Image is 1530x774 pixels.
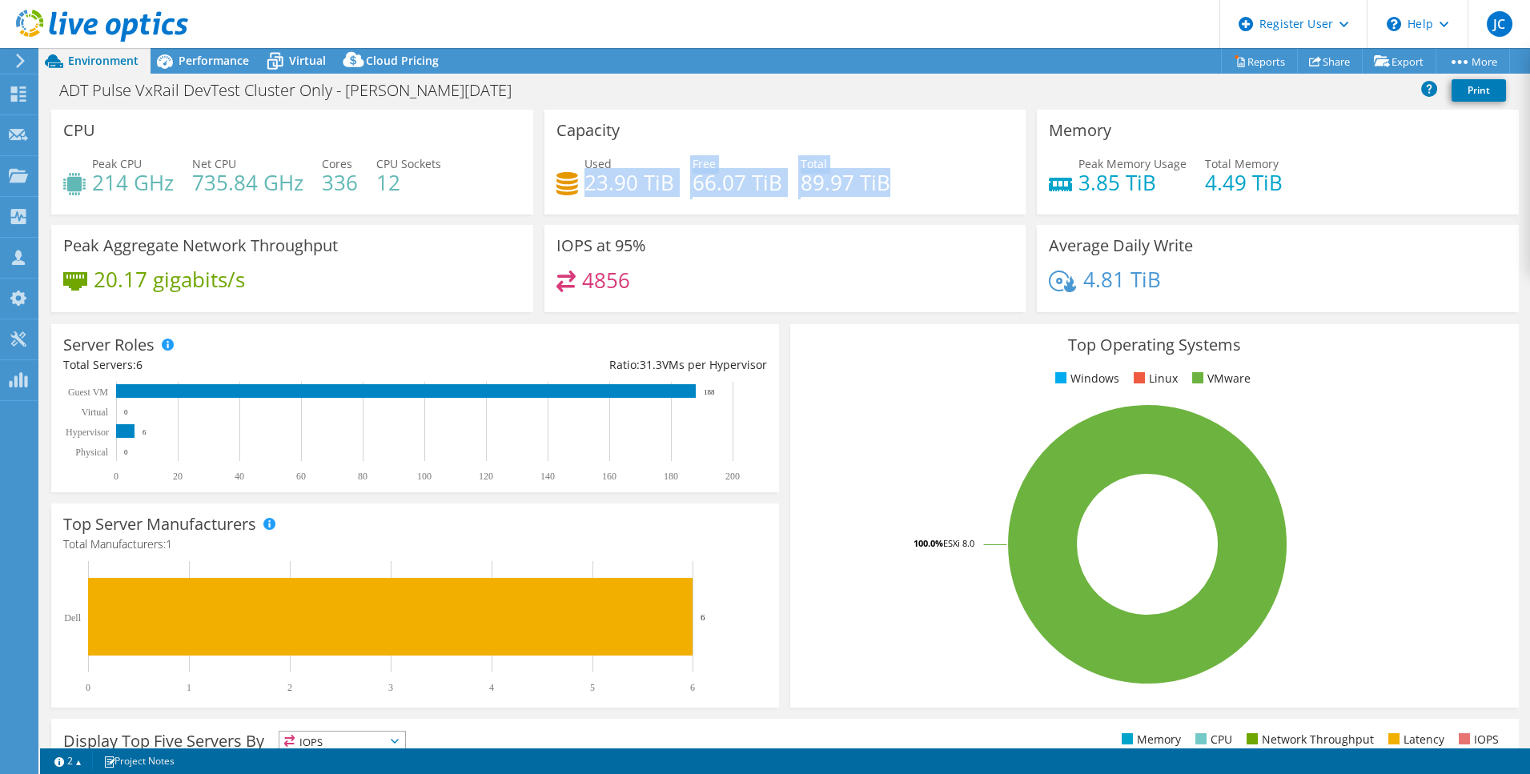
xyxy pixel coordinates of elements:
h4: 66.07 TiB [693,174,782,191]
text: 0 [124,448,128,456]
text: Virtual [82,407,109,418]
text: 6 [143,428,147,436]
span: Net CPU [192,156,236,171]
a: More [1436,49,1510,74]
span: Total Memory [1205,156,1279,171]
span: Peak CPU [92,156,142,171]
h3: CPU [63,122,95,139]
div: Total Servers: [63,356,416,374]
text: 100 [417,471,432,482]
span: Virtual [289,53,326,68]
h3: Capacity [556,122,620,139]
h3: Top Server Manufacturers [63,515,256,533]
span: 1 [166,536,172,551]
li: VMware [1188,370,1251,387]
text: 4 [489,682,494,693]
h4: 735.84 GHz [192,174,303,191]
h1: ADT Pulse VxRail DevTest Cluster Only - [PERSON_NAME][DATE] [52,82,536,99]
text: 2 [287,682,292,693]
tspan: ESXi 8.0 [943,537,974,549]
li: Linux [1130,370,1178,387]
text: 120 [479,471,493,482]
text: 40 [235,471,244,482]
text: 60 [296,471,306,482]
span: Environment [68,53,139,68]
div: Ratio: VMs per Hypervisor [416,356,768,374]
h4: 23.90 TiB [584,174,674,191]
text: Hypervisor [66,427,109,438]
span: CPU Sockets [376,156,441,171]
li: Windows [1051,370,1119,387]
text: 6 [690,682,695,693]
li: IOPS [1455,731,1499,748]
h3: Top Operating Systems [802,336,1506,354]
text: 200 [725,471,740,482]
h3: IOPS at 95% [556,237,646,255]
text: 80 [358,471,367,482]
text: Guest VM [68,387,108,398]
text: Physical [75,447,108,458]
h4: 336 [322,174,358,191]
li: Memory [1118,731,1181,748]
a: Project Notes [92,751,186,771]
a: Print [1452,79,1506,102]
span: Used [584,156,612,171]
span: Free [693,156,716,171]
h4: Total Manufacturers: [63,535,767,553]
h4: 4.81 TiB [1082,271,1160,288]
span: Performance [179,53,249,68]
text: 1 [187,682,191,693]
span: Peak Memory Usage [1078,156,1187,171]
h4: 214 GHz [92,174,174,191]
span: 6 [136,357,143,372]
text: 20 [173,471,183,482]
h4: 4856 [582,271,630,289]
text: 140 [540,471,555,482]
text: 160 [602,471,616,482]
text: 0 [114,471,118,482]
a: 2 [43,751,93,771]
text: 188 [704,388,715,396]
text: 0 [86,682,90,693]
text: 180 [664,471,678,482]
li: CPU [1191,731,1232,748]
span: Cores [322,156,352,171]
li: Latency [1384,731,1444,748]
a: Reports [1221,49,1298,74]
text: 5 [590,682,595,693]
span: Total [801,156,827,171]
h4: 12 [376,174,441,191]
h3: Average Daily Write [1049,237,1193,255]
h4: 20.17 gigabits/s [94,271,245,288]
span: 31.3 [640,357,662,372]
a: Export [1362,49,1436,74]
text: 6 [701,612,705,622]
a: Share [1297,49,1363,74]
text: Dell [64,612,81,624]
text: 3 [388,682,393,693]
h3: Memory [1049,122,1111,139]
span: Cloud Pricing [366,53,439,68]
h4: 4.49 TiB [1205,174,1283,191]
h4: 3.85 TiB [1078,174,1187,191]
h3: Peak Aggregate Network Throughput [63,237,338,255]
h3: Server Roles [63,336,155,354]
text: 0 [124,408,128,416]
span: IOPS [279,732,405,751]
li: Network Throughput [1243,731,1374,748]
svg: \n [1387,17,1401,31]
tspan: 100.0% [914,537,943,549]
h4: 89.97 TiB [801,174,890,191]
span: JC [1487,11,1512,37]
